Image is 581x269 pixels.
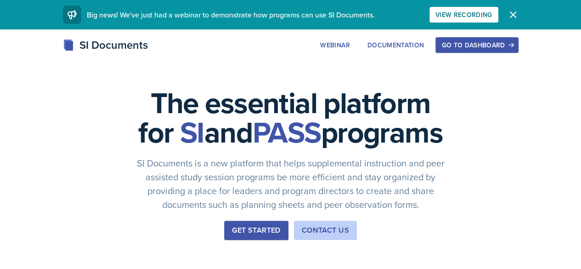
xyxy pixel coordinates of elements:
[63,37,148,53] div: SI Documents
[87,10,375,20] span: Big news! We've just had a webinar to demonstrate how programs can use SI Documents.
[367,41,424,49] div: Documentation
[320,41,350,49] div: Webinar
[232,225,280,236] div: Get Started
[224,221,288,240] button: Get Started
[294,221,357,240] button: Contact Us
[361,37,430,53] button: Documentation
[302,225,349,236] div: Contact Us
[441,41,512,49] div: Go to Dashboard
[435,11,492,18] div: View Recording
[429,7,498,23] button: View Recording
[435,37,518,53] button: Go to Dashboard
[314,37,355,53] button: Webinar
